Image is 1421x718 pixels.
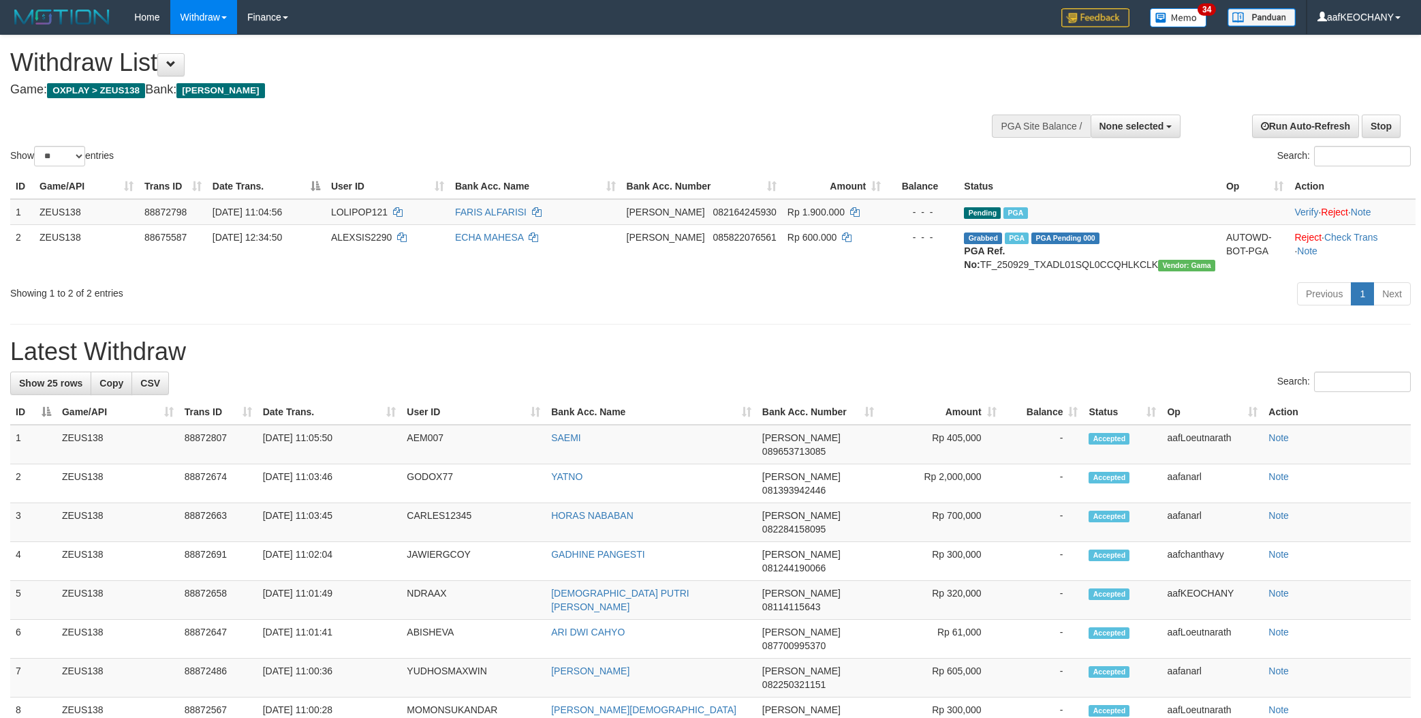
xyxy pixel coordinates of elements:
[762,524,826,535] span: Copy 082284158095 to clipboard
[1089,666,1129,678] span: Accepted
[57,503,179,542] td: ZEUS138
[257,620,402,659] td: [DATE] 11:01:41
[1373,282,1411,305] a: Next
[1161,400,1263,425] th: Op: activate to sort column ascending
[1268,549,1289,560] a: Note
[176,83,264,98] span: [PERSON_NAME]
[10,224,34,277] td: 2
[331,232,392,243] span: ALEXSIS2290
[1314,372,1411,392] input: Search:
[10,281,582,300] div: Showing 1 to 2 of 2 entries
[326,174,450,199] th: User ID: activate to sort column ascending
[207,174,326,199] th: Date Trans.: activate to sort column descending
[10,400,57,425] th: ID: activate to sort column descending
[1161,503,1263,542] td: aafanarl
[879,425,1002,464] td: Rp 405,000
[179,581,257,620] td: 88872658
[1089,588,1129,600] span: Accepted
[257,542,402,581] td: [DATE] 11:02:04
[257,503,402,542] td: [DATE] 11:03:45
[1099,121,1164,132] span: None selected
[57,400,179,425] th: Game/API: activate to sort column ascending
[140,378,160,389] span: CSV
[10,542,57,581] td: 4
[551,432,581,443] a: SAEMI
[10,425,57,464] td: 1
[10,146,114,166] label: Show entries
[1091,115,1181,138] button: None selected
[1061,8,1129,27] img: Feedback.jpg
[1161,581,1263,620] td: aafKEOCHANY
[213,232,282,243] span: [DATE] 12:34:50
[1002,503,1084,542] td: -
[179,542,257,581] td: 88872691
[10,503,57,542] td: 3
[762,601,821,612] span: Copy 08114115643 to clipboard
[762,588,841,599] span: [PERSON_NAME]
[34,199,139,225] td: ZEUS138
[179,400,257,425] th: Trans ID: activate to sort column ascending
[1297,282,1352,305] a: Previous
[144,232,187,243] span: 88675587
[551,704,736,715] a: [PERSON_NAME][DEMOGRAPHIC_DATA]
[879,464,1002,503] td: Rp 2,000,000
[1089,511,1129,522] span: Accepted
[1161,542,1263,581] td: aafchanthavy
[401,581,546,620] td: NDRAAX
[879,503,1002,542] td: Rp 700,000
[1228,8,1296,27] img: panduan.png
[879,400,1002,425] th: Amount: activate to sort column ascending
[879,581,1002,620] td: Rp 320,000
[1268,704,1289,715] a: Note
[551,588,689,612] a: [DEMOGRAPHIC_DATA] PUTRI [PERSON_NAME]
[257,581,402,620] td: [DATE] 11:01:49
[131,372,169,395] a: CSV
[179,503,257,542] td: 88872663
[1031,233,1099,244] span: PGA Pending
[762,485,826,496] span: Copy 081393942446 to clipboard
[10,659,57,698] td: 7
[1002,620,1084,659] td: -
[257,659,402,698] td: [DATE] 11:00:36
[958,224,1221,277] td: TF_250929_TXADL01SQL0CCQHLKCLK
[1362,115,1401,138] a: Stop
[1161,425,1263,464] td: aafLoeutnarath
[455,207,527,218] a: FARIS ALFARISI
[1277,146,1411,166] label: Search:
[762,627,841,638] span: [PERSON_NAME]
[1089,627,1129,639] span: Accepted
[10,338,1411,365] h1: Latest Withdraw
[1161,620,1263,659] td: aafLoeutnarath
[257,464,402,503] td: [DATE] 11:03:46
[879,620,1002,659] td: Rp 61,000
[10,49,934,76] h1: Withdraw List
[401,425,546,464] td: AEM007
[19,378,82,389] span: Show 25 rows
[10,83,934,97] h4: Game: Bank:
[257,425,402,464] td: [DATE] 11:05:50
[401,400,546,425] th: User ID: activate to sort column ascending
[34,224,139,277] td: ZEUS138
[757,400,879,425] th: Bank Acc. Number: activate to sort column ascending
[10,199,34,225] td: 1
[1089,472,1129,483] span: Accepted
[331,207,388,218] span: LOLIPOP121
[1161,464,1263,503] td: aafanarl
[762,549,841,560] span: [PERSON_NAME]
[762,471,841,482] span: [PERSON_NAME]
[762,704,841,715] span: [PERSON_NAME]
[34,174,139,199] th: Game/API: activate to sort column ascending
[57,464,179,503] td: ZEUS138
[99,378,123,389] span: Copy
[1158,260,1215,271] span: Vendor URL: https://trx31.1velocity.biz
[57,659,179,698] td: ZEUS138
[401,542,546,581] td: JAWIERGCOY
[1351,207,1371,218] a: Note
[1002,400,1084,425] th: Balance: activate to sort column ascending
[1324,232,1378,243] a: Check Trans
[1089,433,1129,445] span: Accepted
[787,232,837,243] span: Rp 600.000
[886,174,958,199] th: Balance
[892,205,953,219] div: - - -
[213,207,282,218] span: [DATE] 11:04:56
